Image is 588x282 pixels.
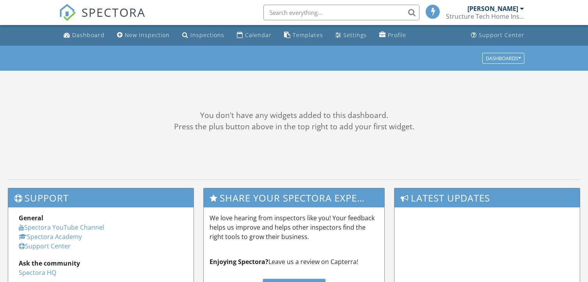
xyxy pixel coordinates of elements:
strong: Enjoying Spectora? [210,257,268,266]
div: Ask the community [19,259,183,268]
div: You don't have any widgets added to this dashboard. [8,110,580,121]
p: We love hearing from inspectors like you! Your feedback helps us improve and helps other inspecto... [210,213,378,241]
a: Spectora YouTube Channel [19,223,104,232]
img: The Best Home Inspection Software - Spectora [59,4,76,21]
div: New Inspection [125,31,170,39]
div: Templates [293,31,323,39]
div: Inspections [190,31,224,39]
div: Dashboards [486,55,521,61]
a: Templates [281,28,326,43]
a: Dashboard [60,28,108,43]
a: Support Center [19,242,71,250]
h3: Latest Updates [394,188,580,207]
a: Inspections [179,28,227,43]
a: New Inspection [114,28,173,43]
a: Profile [376,28,409,43]
div: Press the plus button above in the top right to add your first widget. [8,121,580,132]
input: Search everything... [263,5,419,20]
div: Dashboard [72,31,105,39]
a: SPECTORA [59,11,146,27]
span: SPECTORA [82,4,146,20]
button: Dashboards [482,53,524,64]
a: Calendar [234,28,275,43]
a: Support Center [468,28,528,43]
a: Settings [332,28,370,43]
div: Structure Tech Home Inspections [446,12,524,20]
a: Spectora HQ [19,268,56,277]
h3: Support [8,188,194,207]
strong: General [19,214,43,222]
p: Leave us a review on Capterra! [210,257,378,266]
div: [PERSON_NAME] [467,5,518,12]
h3: Share Your Spectora Experience [204,188,384,207]
div: Support Center [479,31,524,39]
div: Settings [343,31,367,39]
a: Spectora Academy [19,232,82,241]
div: Calendar [245,31,272,39]
div: Profile [388,31,406,39]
